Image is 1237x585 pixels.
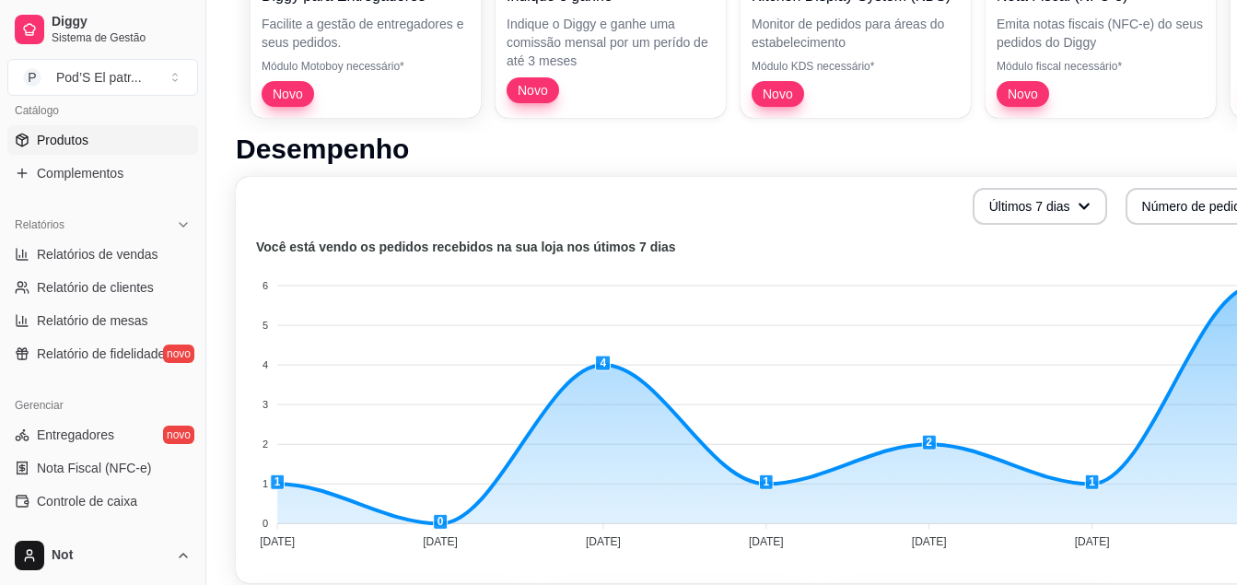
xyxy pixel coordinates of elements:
a: Complementos [7,158,198,188]
span: Relatório de fidelidade [37,345,165,363]
p: Monitor de pedidos para áreas do estabelecimento [752,15,960,52]
span: P [23,68,41,87]
span: Diggy [52,14,191,30]
p: Módulo Motoboy necessário* [262,59,470,74]
a: Produtos [7,125,198,155]
span: Novo [1000,85,1045,103]
span: Novo [265,85,310,103]
span: Nota Fiscal (NFC-e) [37,459,151,477]
p: Emita notas fiscais (NFC-e) do seus pedidos do Diggy [997,15,1205,52]
span: Relatórios de vendas [37,245,158,263]
span: Entregadores [37,426,114,444]
tspan: 0 [263,518,268,529]
div: Pod’S El patr ... [56,68,142,87]
p: Indique o Diggy e ganhe uma comissão mensal por um perído de até 3 meses [507,15,715,70]
a: Controle de fiado [7,520,198,549]
p: Facilite a gestão de entregadores e seus pedidos. [262,15,470,52]
tspan: 3 [263,399,268,410]
a: Relatórios de vendas [7,240,198,269]
div: Gerenciar [7,391,198,420]
a: Nota Fiscal (NFC-e) [7,453,198,483]
span: Relatório de mesas [37,311,148,330]
tspan: 6 [263,280,268,291]
tspan: 2 [263,439,268,450]
a: Relatório de clientes [7,273,198,302]
tspan: [DATE] [260,535,295,548]
span: Produtos [37,131,88,149]
span: Not [52,547,169,564]
a: Relatório de mesas [7,306,198,335]
p: Módulo KDS necessário* [752,59,960,74]
button: Últimos 7 dias [973,188,1107,225]
span: Complementos [37,164,123,182]
span: Controle de fiado [37,525,135,544]
span: Relatórios [15,217,64,232]
span: Novo [755,85,800,103]
a: Relatório de fidelidadenovo [7,339,198,369]
tspan: [DATE] [912,535,947,548]
tspan: 5 [263,320,268,331]
button: Select a team [7,59,198,96]
tspan: [DATE] [423,535,458,548]
span: Novo [510,81,555,99]
tspan: [DATE] [749,535,784,548]
tspan: 1 [263,478,268,489]
div: Catálogo [7,96,198,125]
a: Entregadoresnovo [7,420,198,450]
button: Not [7,533,198,578]
p: Módulo fiscal necessário* [997,59,1205,74]
span: Controle de caixa [37,492,137,510]
a: Controle de caixa [7,486,198,516]
tspan: [DATE] [1075,535,1110,548]
tspan: [DATE] [586,535,621,548]
tspan: 4 [263,359,268,370]
span: Relatório de clientes [37,278,154,297]
span: Sistema de Gestão [52,30,191,45]
text: Você está vendo os pedidos recebidos na sua loja nos útimos 7 dias [256,240,676,254]
a: DiggySistema de Gestão [7,7,198,52]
